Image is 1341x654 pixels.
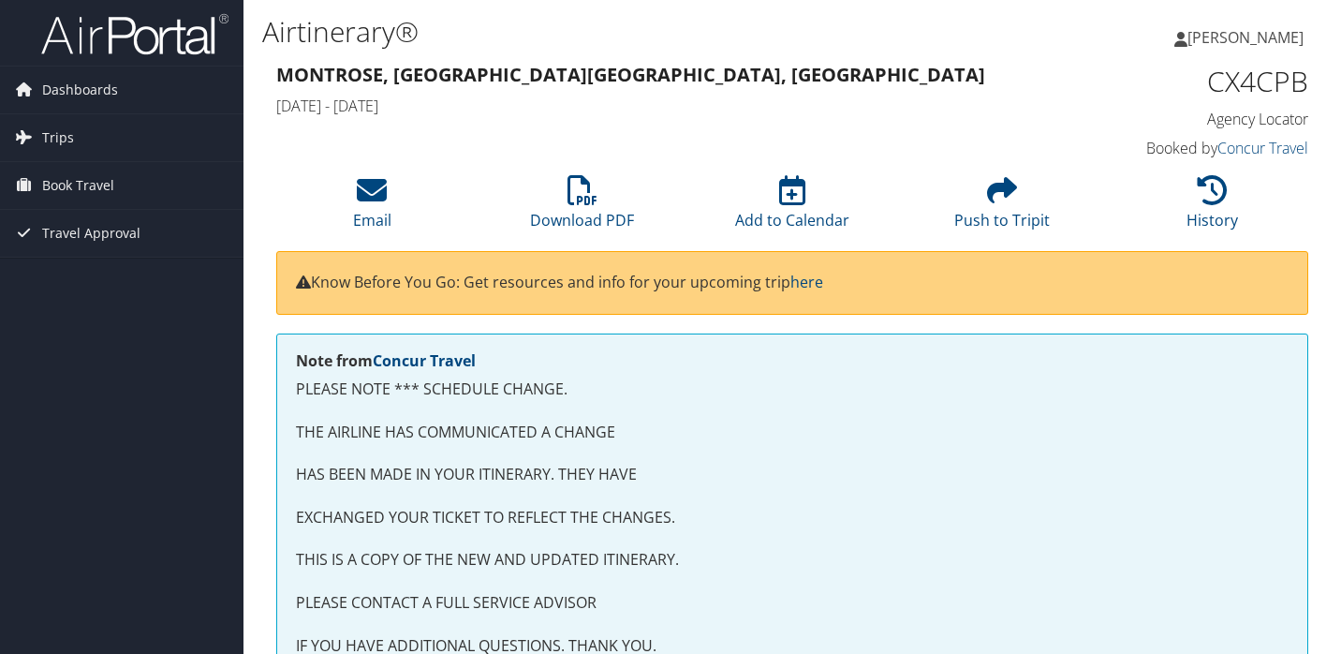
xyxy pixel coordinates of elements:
[296,350,476,371] strong: Note from
[42,67,118,113] span: Dashboards
[42,114,74,161] span: Trips
[1187,27,1304,48] span: [PERSON_NAME]
[1217,138,1308,158] a: Concur Travel
[954,186,1050,230] a: Push to Tripit
[1071,62,1308,101] h1: CX4CPB
[1071,109,1308,129] h4: Agency Locator
[276,96,1043,116] h4: [DATE] - [DATE]
[262,12,969,52] h1: Airtinerary®
[296,378,1289,402] p: PLEASE NOTE *** SCHEDULE CHANGE.
[1186,186,1238,230] a: History
[296,463,1289,487] p: HAS BEEN MADE IN YOUR ITINERARY. THEY HAVE
[276,62,985,87] strong: Montrose, [GEOGRAPHIC_DATA] [GEOGRAPHIC_DATA], [GEOGRAPHIC_DATA]
[530,186,634,230] a: Download PDF
[1071,138,1308,158] h4: Booked by
[296,591,1289,616] p: PLEASE CONTACT A FULL SERVICE ADVISOR
[42,210,140,257] span: Travel Approval
[373,350,476,371] a: Concur Travel
[296,548,1289,572] p: THIS IS A COPY OF THE NEW AND UPDATED ITINERARY.
[296,421,1289,445] p: THE AIRLINE HAS COMMUNICATED A CHANGE
[790,272,823,292] a: here
[296,506,1289,530] p: EXCHANGED YOUR TICKET TO REFLECT THE CHANGES.
[735,186,849,230] a: Add to Calendar
[41,12,228,56] img: airportal-logo.png
[42,162,114,209] span: Book Travel
[353,186,391,230] a: Email
[1174,9,1322,66] a: [PERSON_NAME]
[296,271,1289,295] p: Know Before You Go: Get resources and info for your upcoming trip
